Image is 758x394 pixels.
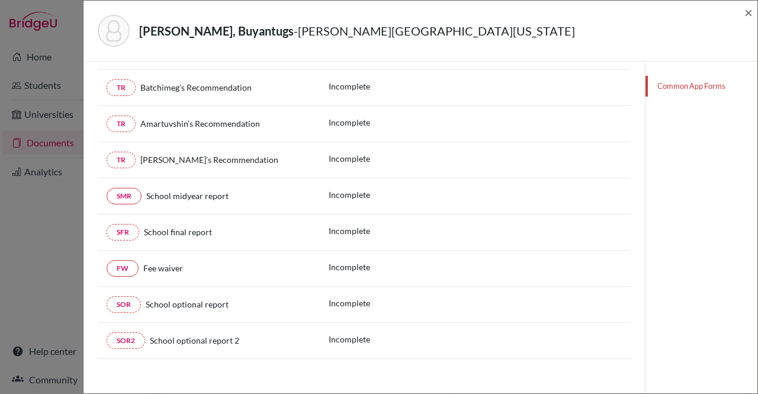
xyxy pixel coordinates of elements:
a: TR [107,116,136,132]
span: School final report [144,227,212,237]
a: SMR [107,188,142,204]
span: School optional report [146,299,229,309]
p: Incomplete [329,261,370,273]
span: School optional report 2 [150,335,239,345]
p: Incomplete [329,80,370,92]
p: Incomplete [329,225,370,237]
a: SOR2 [107,332,145,349]
p: Incomplete [329,116,370,129]
a: TR [107,79,136,96]
p: Incomplete [329,152,370,165]
span: School midyear report [146,191,229,201]
span: Fee waiver [143,263,183,273]
a: SOR [107,296,141,313]
span: × [744,4,753,21]
strong: [PERSON_NAME], Buyantugs [139,24,294,38]
a: FW [107,260,139,277]
span: - [PERSON_NAME][GEOGRAPHIC_DATA][US_STATE] [294,24,575,38]
p: Incomplete [329,297,370,309]
p: Incomplete [329,188,370,201]
span: Amartuvshin’s Recommendation [140,118,260,129]
span: [PERSON_NAME]’s Recommendation [140,155,278,165]
button: Close [744,5,753,20]
span: Batchimeg’s Recommendation [140,82,252,92]
a: SFR [107,224,139,241]
a: TR [107,152,136,168]
a: Common App Forms [645,76,757,97]
p: Incomplete [329,333,370,345]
